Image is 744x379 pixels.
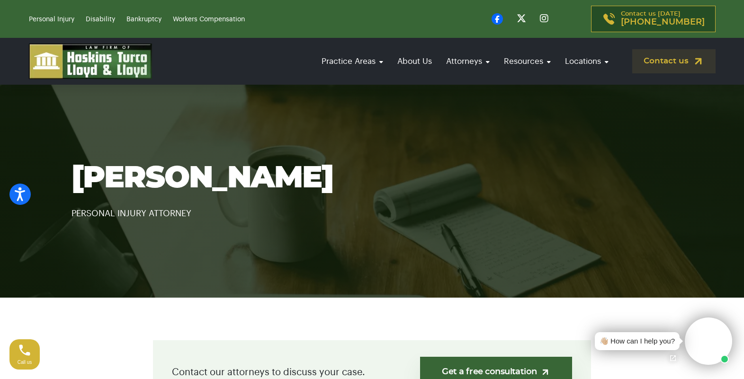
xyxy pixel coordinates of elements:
a: About Us [393,48,437,75]
img: arrow-up-right-light.svg [540,367,550,377]
a: Disability [86,16,115,23]
h1: [PERSON_NAME] [72,162,673,195]
span: [PHONE_NUMBER] [621,18,705,27]
a: Practice Areas [317,48,388,75]
a: Contact us [632,49,716,73]
a: Bankruptcy [126,16,161,23]
a: Resources [499,48,556,75]
a: Locations [560,48,613,75]
div: 👋🏼 How can I help you? [600,336,675,347]
span: Call us [18,360,32,365]
a: Workers Compensation [173,16,245,23]
p: Contact us [DATE] [621,11,705,27]
a: Attorneys [441,48,494,75]
a: Open chat [663,348,683,368]
p: PERSONAL INJURY ATTORNEY [72,195,673,220]
img: logo [29,44,152,79]
a: Contact us [DATE][PHONE_NUMBER] [591,6,716,32]
a: Personal Injury [29,16,74,23]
